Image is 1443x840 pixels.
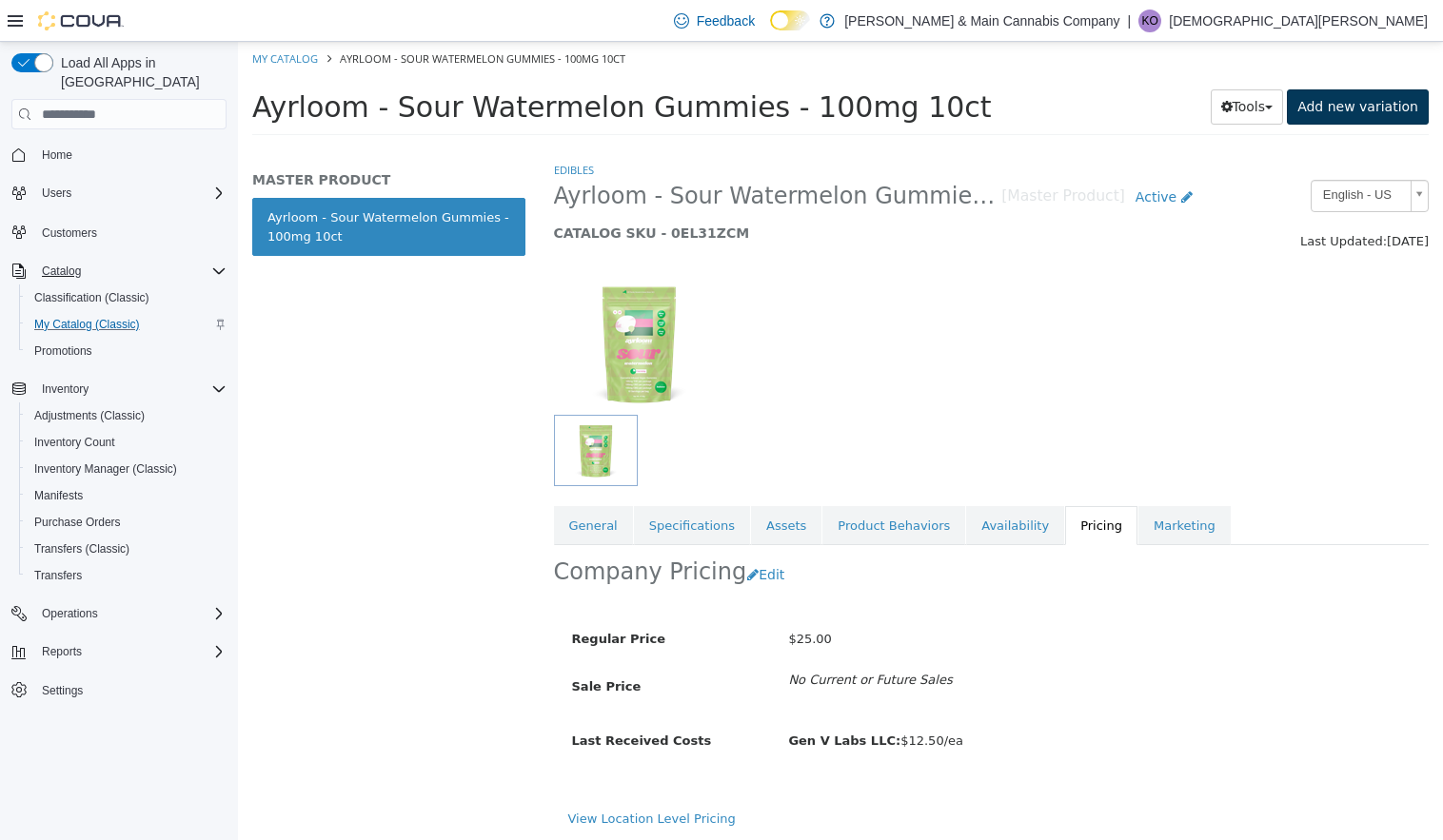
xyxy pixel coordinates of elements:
[27,286,157,309] a: Classification (Classic)
[27,313,148,336] a: My Catalog (Classic)
[1149,192,1191,206] span: [DATE]
[334,590,427,604] span: Regular Price
[396,464,512,504] a: Specifications
[4,180,234,206] button: Users
[19,284,234,311] button: Classification (Classic)
[34,378,227,400] span: Inventory
[34,260,89,283] button: Catalog
[728,464,826,504] a: Availability
[42,644,82,659] span: Reports
[19,456,234,482] button: Inventory Manager (Classic)
[42,264,81,279] span: Catalog
[1138,10,1161,32] div: Kristen Orr
[27,340,100,362] a: Promotions
[27,458,185,480] a: Inventory Manager (Classic)
[27,431,123,454] a: Inventory Count
[42,606,98,621] span: Operations
[34,640,227,663] span: Reports
[11,133,227,753] nav: Complex example
[27,564,89,587] a: Transfers
[334,637,404,652] span: Sale Price
[550,631,714,645] i: No Current or Future Sales
[550,590,594,604] span: $25.00
[1074,139,1165,168] span: English - US
[14,10,80,24] a: My Catalog
[1128,10,1132,32] p: |
[334,692,474,706] span: Last Received Costs
[887,138,965,173] a: Active
[770,30,771,31] span: Dark Mode
[34,541,129,557] span: Transfers (Classic)
[34,220,227,244] span: Customers
[770,10,810,30] input: Dark Mode
[42,381,89,397] span: Inventory
[316,140,764,169] span: Ayrloom - Sour Watermelon Gummies - 100mg 10ct
[513,464,583,504] a: Assets
[1169,10,1428,32] p: [DEMOGRAPHIC_DATA][PERSON_NAME]
[34,602,106,625] button: Operations
[34,317,140,332] span: My Catalog (Classic)
[827,464,899,504] a: Pricing
[666,2,762,40] a: Feedback
[330,770,498,784] a: View Location Level Pricing
[34,144,80,166] a: Home
[34,602,227,625] span: Operations
[4,376,234,402] button: Inventory
[14,49,754,82] span: Ayrloom - Sour Watermelon Gummies - 100mg 10ct
[27,431,227,454] span: Inventory Count
[316,230,486,373] img: 150
[27,484,90,507] a: Manifests
[34,290,149,305] span: Classification (Classic)
[27,404,152,427] a: Adjustments (Classic)
[34,640,89,663] button: Reports
[27,511,128,534] a: Purchase Orders
[34,435,115,450] span: Inventory Count
[34,260,227,283] span: Catalog
[550,692,662,706] b: Gen V Labs LLC:
[27,340,227,362] span: Promotions
[34,515,121,530] span: Purchase Orders
[19,429,234,456] button: Inventory Count
[27,511,227,534] span: Purchase Orders
[38,11,124,30] img: Cova
[4,676,234,704] button: Settings
[316,516,509,545] h2: Company Pricing
[34,222,105,244] a: Customers
[34,678,227,702] span: Settings
[102,10,387,24] span: Ayrloom - Sour Watermelon Gummies - 100mg 10ct
[27,404,227,427] span: Adjustments (Classic)
[4,600,234,627] button: Operations
[1073,138,1191,170] a: English - US
[697,11,755,30] span: Feedback
[4,258,234,284] button: Catalog
[4,218,234,245] button: Customers
[19,311,234,338] button: My Catalog (Classic)
[316,183,965,200] h5: CATALOG SKU - 0EL31ZCM
[550,692,725,706] span: $12.50/ea
[27,458,227,480] span: Inventory Manager (Classic)
[898,147,939,163] span: Active
[34,488,83,503] span: Manifests
[34,378,96,400] button: Inventory
[42,683,83,698] span: Settings
[42,186,71,201] span: Users
[27,484,227,507] span: Manifests
[4,638,234,665] button: Reports
[19,402,234,429] button: Adjustments (Classic)
[42,225,97,241] span: Customers
[19,562,234,589] button: Transfers
[19,536,234,562] button: Transfers (Classic)
[1049,48,1191,83] a: Add new variation
[316,464,395,504] a: General
[53,53,227,91] span: Load All Apps in [GEOGRAPHIC_DATA]
[19,482,234,509] button: Manifests
[34,408,145,423] span: Adjustments (Classic)
[14,156,287,214] a: Ayrloom - Sour Watermelon Gummies - 100mg 10ct
[1142,10,1158,32] span: KO
[34,461,177,477] span: Inventory Manager (Classic)
[27,313,227,336] span: My Catalog (Classic)
[27,286,227,309] span: Classification (Classic)
[19,509,234,536] button: Purchase Orders
[844,10,1119,32] p: [PERSON_NAME] & Main Cannabis Company
[27,537,227,560] span: Transfers (Classic)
